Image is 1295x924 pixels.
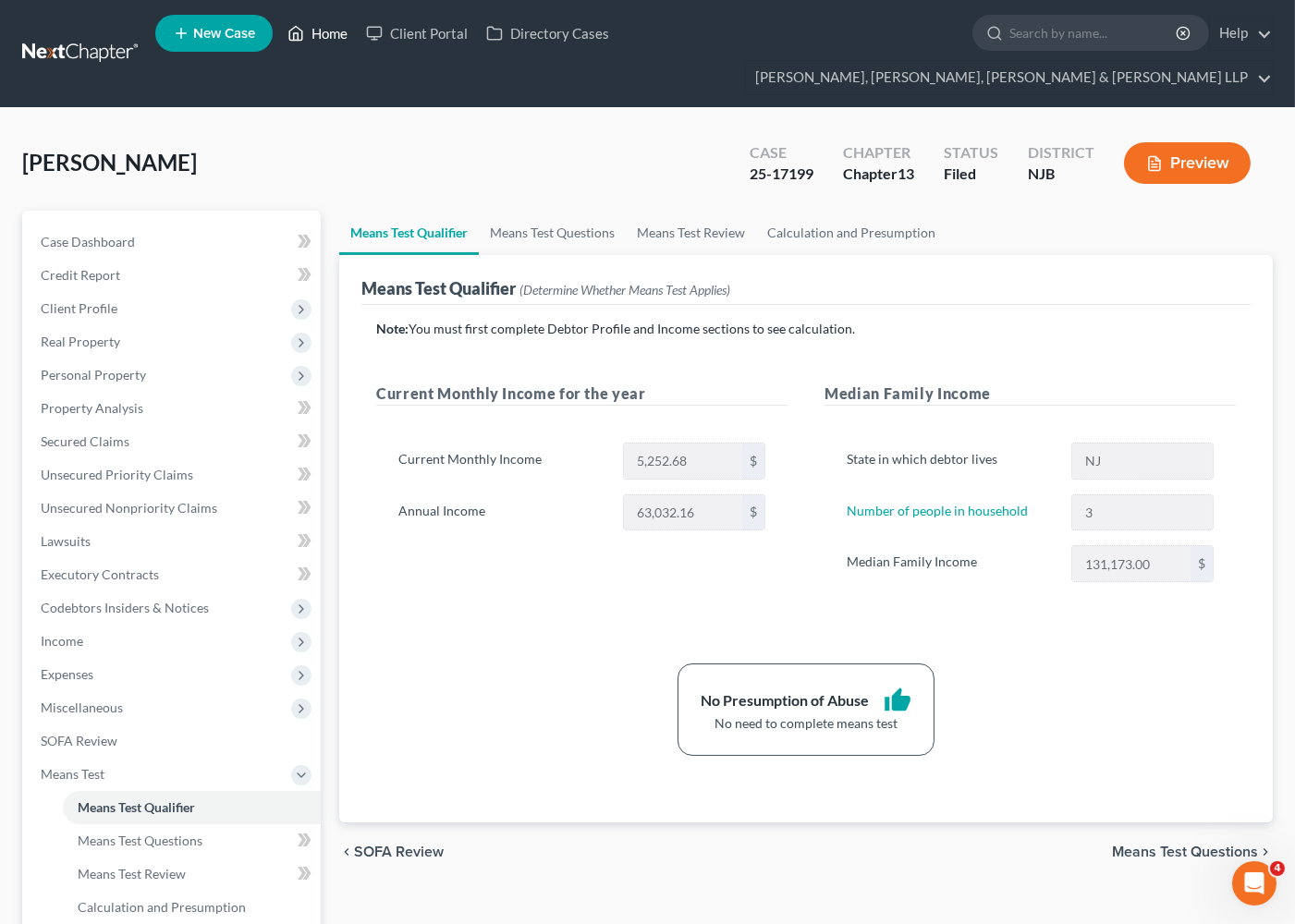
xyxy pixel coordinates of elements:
label: Current Monthly Income [389,443,614,480]
a: Means Test Questions [63,824,321,857]
span: Client Profile [41,300,117,316]
span: Lawsuits [41,533,91,549]
span: Means Test Questions [78,833,202,848]
a: Means Test Review [63,857,321,891]
span: (Determine Whether Means Test Applies) [519,282,730,298]
span: Case Dashboard [41,234,135,249]
input: -- [1072,495,1213,530]
input: 0.00 [624,495,742,530]
span: Secured Claims [41,433,129,449]
span: Executory Contracts [41,566,159,582]
span: SOFA Review [41,733,117,748]
i: chevron_left [339,845,354,859]
span: SOFA Review [354,845,444,859]
span: 4 [1270,861,1285,876]
span: Unsecured Nonpriority Claims [41,500,217,516]
iframe: Intercom live chat [1232,861,1277,906]
div: Means Test Qualifier [361,277,730,299]
a: Lawsuits [26,525,321,558]
div: No Presumption of Abuse [701,690,869,711]
a: Secured Claims [26,425,321,458]
span: Real Property [41,334,120,349]
i: chevron_right [1258,845,1273,859]
span: Means Test Review [78,866,186,881]
div: NJB [1028,164,1094,185]
span: Codebtors Insiders & Notices [41,600,209,615]
span: Unsecured Priority Claims [41,467,193,482]
a: SOFA Review [26,724,321,758]
span: Property Analysis [41,400,143,416]
a: Calculation and Presumption [63,891,321,924]
input: 0.00 [1072,546,1191,581]
a: Unsecured Priority Claims [26,458,321,492]
button: Means Test Questions chevron_right [1112,845,1273,859]
button: chevron_left SOFA Review [339,845,444,859]
span: New Case [193,27,255,41]
a: Home [278,17,357,50]
span: Income [41,633,83,649]
label: State in which debtor lives [837,443,1062,480]
a: Case Dashboard [26,225,321,259]
a: Calculation and Presumption [756,211,947,255]
h5: Current Monthly Income for the year [376,383,788,406]
span: Personal Property [41,367,146,383]
i: thumb_up [884,687,911,714]
span: Credit Report [41,267,120,283]
h5: Median Family Income [825,383,1236,406]
a: Means Test Review [626,211,756,255]
a: Executory Contracts [26,558,321,591]
a: Unsecured Nonpriority Claims [26,492,321,525]
span: 13 [898,164,914,182]
div: 25-17199 [750,164,813,185]
div: Status [944,142,998,164]
p: You must first complete Debtor Profile and Income sections to see calculation. [376,320,1236,338]
span: Expenses [41,666,93,682]
div: Chapter [843,142,914,164]
a: Means Test Questions [479,211,626,255]
div: Filed [944,164,998,185]
input: State [1072,444,1213,479]
input: 0.00 [624,444,742,479]
div: No need to complete means test [701,714,911,733]
div: $ [742,495,764,530]
span: Miscellaneous [41,699,123,715]
span: Calculation and Presumption [78,899,246,915]
a: [PERSON_NAME], [PERSON_NAME], [PERSON_NAME] & [PERSON_NAME] LLP [746,61,1272,94]
span: [PERSON_NAME] [22,149,197,176]
div: $ [742,444,764,479]
input: Search by name... [1009,16,1179,50]
a: Means Test Qualifier [63,791,321,824]
div: District [1028,142,1094,164]
a: Client Portal [357,17,477,50]
div: Case [750,142,813,164]
span: Means Test Qualifier [78,799,195,815]
span: Means Test Questions [1112,845,1258,859]
strong: Note: [376,321,409,336]
button: Preview [1124,142,1251,184]
span: Means Test [41,766,104,782]
div: $ [1191,546,1213,581]
a: Means Test Qualifier [339,211,479,255]
a: Property Analysis [26,392,321,425]
label: Annual Income [389,494,614,531]
a: Number of people in household [847,503,1028,518]
label: Median Family Income [837,545,1062,582]
a: Directory Cases [477,17,618,50]
a: Credit Report [26,259,321,292]
a: Help [1210,17,1272,50]
div: Chapter [843,164,914,185]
